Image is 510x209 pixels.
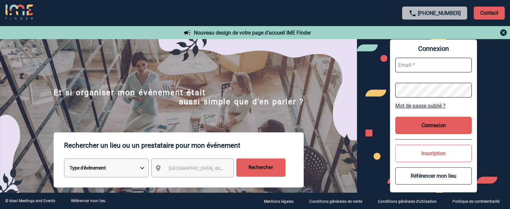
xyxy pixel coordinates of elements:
span: Connexion [395,45,472,52]
a: Référencer mon lieu [71,199,106,203]
div: © Ideal Meetings and Events [5,199,55,203]
a: Mentions légales [259,198,304,204]
p: Politique de confidentialité [452,199,500,204]
button: Inscription [395,145,472,162]
a: [PHONE_NUMBER] [418,10,461,16]
span: [GEOGRAPHIC_DATA], département, région... [169,166,260,171]
input: Email * [395,58,472,72]
p: Contact [474,7,505,20]
p: Mentions légales [264,199,294,204]
p: Conditions générales de vente [309,199,362,204]
p: Conditions générales d'utilisation [378,199,437,204]
img: call-24-px.png [409,9,416,17]
a: Conditions générales de vente [304,198,373,204]
button: Référencer mon lieu [395,167,472,185]
a: Mot de passe oublié ? [395,103,472,109]
input: Rechercher [236,158,285,177]
button: Connexion [395,117,472,134]
a: Conditions générales d'utilisation [373,198,447,204]
p: Rechercher un lieu ou un prestataire pour mon événement [64,132,304,158]
a: Politique de confidentialité [447,198,510,204]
